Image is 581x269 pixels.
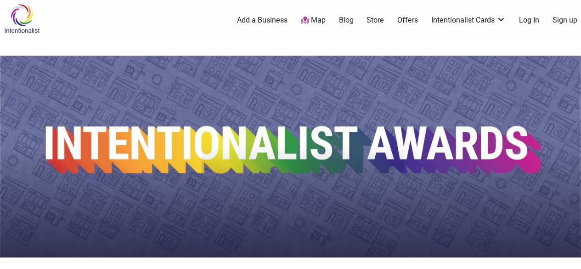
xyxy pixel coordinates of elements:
[553,15,577,25] a: Sign up
[367,15,384,25] a: Store
[397,15,418,25] a: Offers
[339,15,354,25] a: Blog
[301,15,326,26] a: Map
[519,15,539,25] a: Log In
[431,15,506,25] a: Intentionalist Cards
[237,15,288,25] a: Add a Business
